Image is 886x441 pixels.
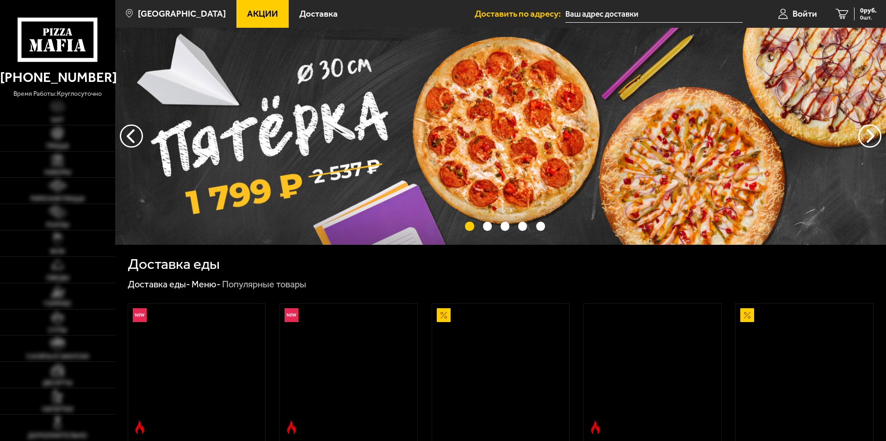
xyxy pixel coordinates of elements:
img: Острое блюдо [285,421,298,435]
span: Войти [793,9,817,18]
img: Акционный [740,308,754,322]
span: 0 руб. [860,7,877,14]
span: [GEOGRAPHIC_DATA] [138,9,226,18]
span: Роллы [46,222,69,229]
span: Хит [51,117,64,124]
a: НовинкаОстрое блюдоРимская с мясным ассорти [280,304,417,439]
a: Меню- [192,279,221,290]
span: Римская пицца [31,196,85,202]
button: следующий [120,124,143,148]
span: Доставка [299,9,338,18]
input: Ваш адрес доставки [565,6,743,23]
span: WOK [50,248,65,255]
img: Акционный [437,308,451,322]
button: предыдущий [858,124,881,148]
button: точки переключения [518,222,527,230]
img: Новинка [285,308,298,322]
button: точки переключения [536,222,545,230]
div: Популярные товары [222,279,306,291]
span: Десерты [43,380,72,386]
a: АкционныйПепперони 25 см (толстое с сыром) [736,304,873,439]
img: Острое блюдо [589,421,602,435]
span: Салаты и закуски [26,354,89,360]
a: НовинкаОстрое блюдоРимская с креветками [128,304,266,439]
span: Дополнительно [28,433,87,439]
span: Горячее [44,301,71,307]
a: Доставка еды- [128,279,190,290]
span: Напитки [42,406,73,413]
a: Острое блюдоБиф чили 25 см (толстое с сыром) [584,304,721,439]
img: Острое блюдо [133,421,147,435]
button: точки переключения [483,222,492,230]
img: Новинка [133,308,147,322]
button: точки переключения [465,222,474,230]
span: Акции [247,9,278,18]
span: Супы [48,327,67,334]
a: АкционныйАль-Шам 25 см (тонкое тесто) [432,304,570,439]
span: Доставить по адресу: [475,9,565,18]
span: Наборы [44,169,71,176]
h1: Доставка еды [128,257,220,272]
button: точки переключения [501,222,509,230]
span: Пицца [46,143,69,149]
span: Обеды [46,275,69,281]
span: 0 шт. [860,15,877,20]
